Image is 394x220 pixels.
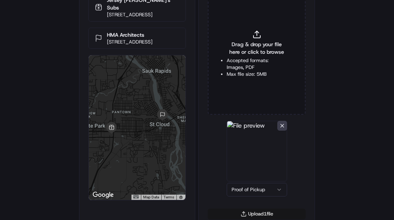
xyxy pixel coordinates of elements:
a: Terms (opens in new tab) [164,195,174,199]
p: [STREET_ADDRESS] [107,39,153,45]
img: Google [91,190,116,200]
span: Drag & drop your file here or click to browse [227,41,287,56]
button: Map Data [143,195,159,200]
li: Accepted formats: Images, PDF [227,57,287,71]
li: Max file size: 5MB [227,71,287,78]
img: File preview [227,121,287,181]
a: Open this area in Google Maps (opens a new window) [91,190,116,200]
p: HMA Architects [107,31,153,39]
p: [STREET_ADDRESS] [107,11,180,18]
a: Report errors in the road map or imagery to Google [179,195,183,200]
button: Upload1file [208,209,306,219]
button: Keyboard shortcuts [133,195,139,198]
